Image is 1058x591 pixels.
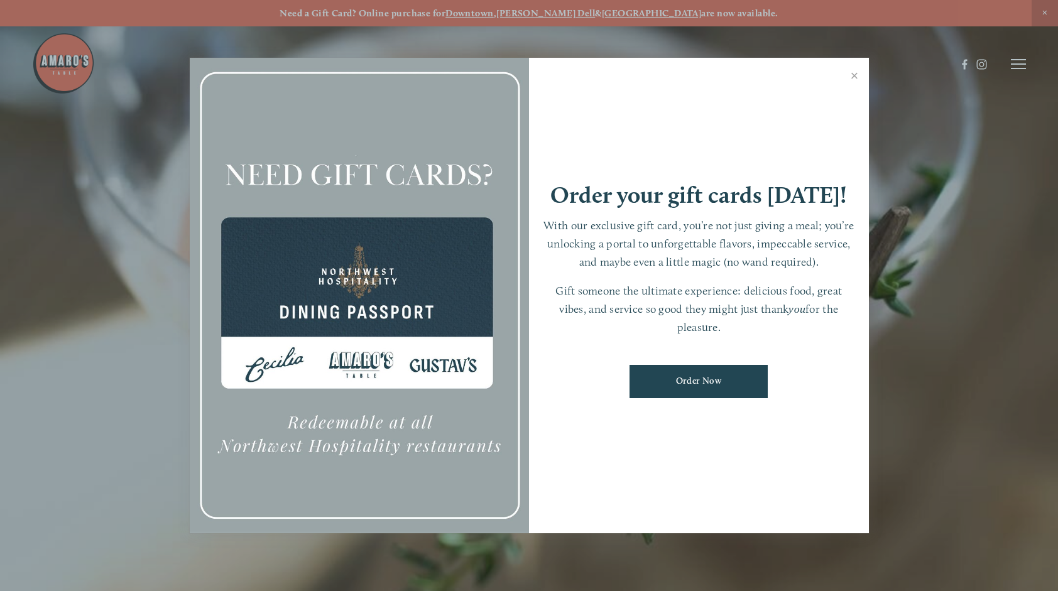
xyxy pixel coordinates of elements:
p: With our exclusive gift card, you’re not just giving a meal; you’re unlocking a portal to unforge... [542,217,856,271]
h1: Order your gift cards [DATE]! [550,183,847,207]
p: Gift someone the ultimate experience: delicious food, great vibes, and service so good they might... [542,282,856,336]
a: Order Now [630,365,768,398]
em: you [788,302,805,315]
a: Close [843,60,867,95]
